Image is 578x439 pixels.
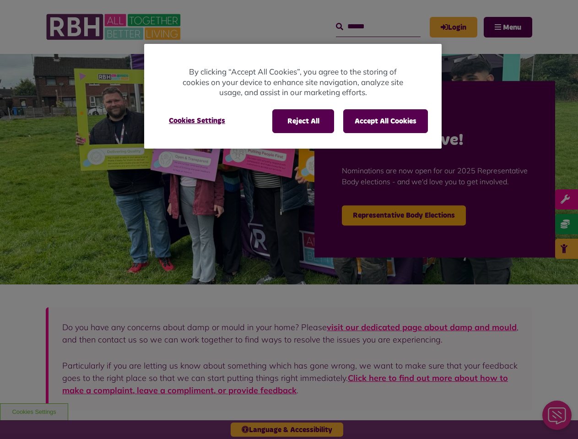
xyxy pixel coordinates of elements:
[343,109,428,133] button: Accept All Cookies
[272,109,334,133] button: Reject All
[5,3,35,32] div: Close Web Assistant
[158,109,236,132] button: Cookies Settings
[144,44,442,149] div: Cookie banner
[181,67,405,98] p: By clicking “Accept All Cookies”, you agree to the storing of cookies on your device to enhance s...
[144,44,442,149] div: Privacy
